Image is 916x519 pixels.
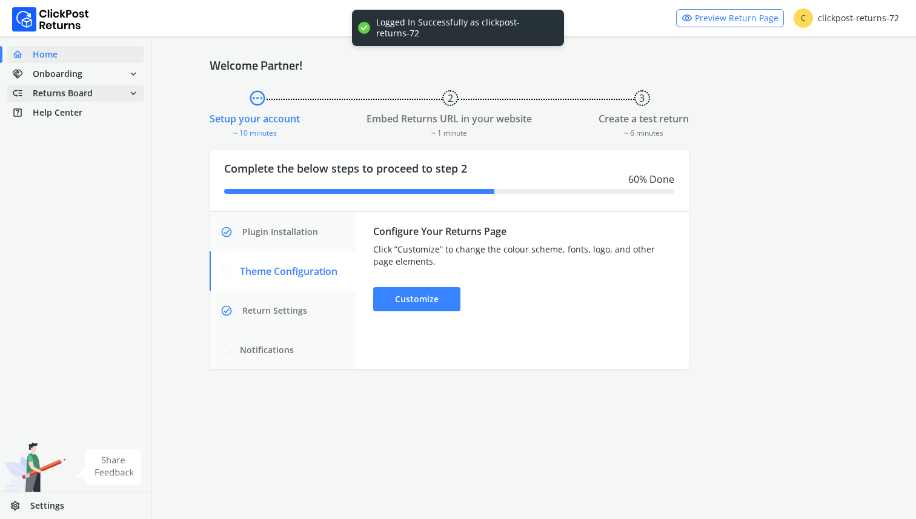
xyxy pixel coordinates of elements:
span: Home [33,48,58,61]
span: settings [10,497,30,514]
div: Configure Your Returns Page [373,224,672,239]
div: ~ 6 minutes [599,126,689,138]
div: Logged In Successfully as clickpost-returns-72 [376,17,552,39]
a: homeHome [7,46,144,63]
span: Return Settings [242,305,307,317]
span: Returns Board [33,87,93,99]
span: Plugin Installation [242,226,318,238]
span: C [794,8,813,28]
h4: Welcome Partner! [210,58,858,73]
div: Setup your account [210,111,300,126]
div: ~ 1 minute [367,126,532,138]
button: 2 [442,90,458,106]
a: help_centerHelp Center [7,104,144,121]
span: expand_more [128,65,139,82]
span: Notifications [240,344,294,356]
span: Help Center [33,107,82,119]
span: Settings [30,500,64,512]
img: share feedback [76,449,142,485]
span: help_center [12,104,33,121]
span: handshake [12,65,33,82]
div: clickpost-returns-72 [794,8,899,28]
span: check_circle [221,220,240,244]
a: visibilityPreview Return Page [676,9,784,27]
span: Onboarding [33,68,82,80]
div: Create a test return [599,111,689,126]
div: 60 % Done [224,172,674,187]
div: Customize [373,287,460,311]
img: Logo [12,7,89,31]
div: ~ 10 minutes [210,126,300,138]
div: Complete the below steps to proceed to step 2 [210,150,689,211]
span: Theme Configuration [240,264,337,279]
span: low_priority [12,85,33,102]
span: pending [248,87,267,109]
div: Click ”Customize” to change the colour scheme, fonts, logo, and other page elements. [373,243,672,268]
div: Embed Returns URL in your website [367,111,532,126]
span: home [12,46,33,63]
button: 3 [634,90,650,106]
span: check_circle [221,299,240,323]
span: expand_more [128,85,139,102]
span: visibility [682,10,692,27]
